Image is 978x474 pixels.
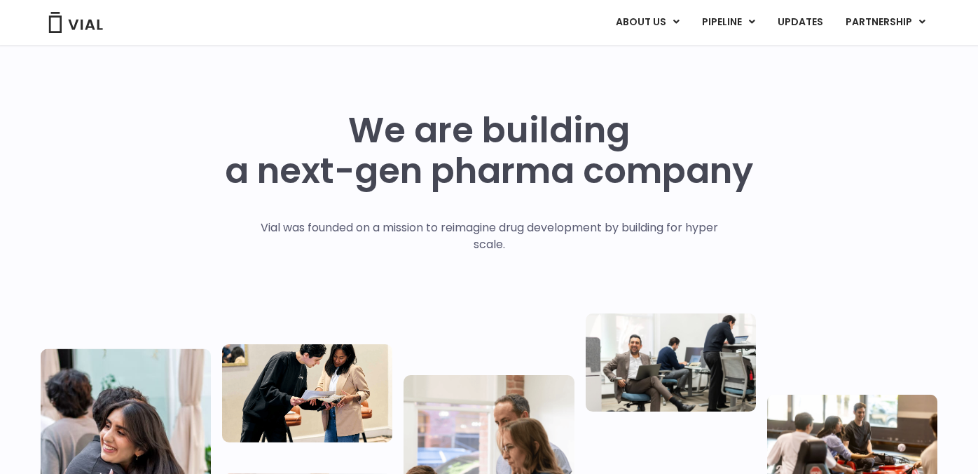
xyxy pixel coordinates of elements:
a: UPDATES [766,11,834,34]
p: Vial was founded on a mission to reimagine drug development by building for hyper scale. [246,219,733,253]
a: PIPELINEMenu Toggle [691,11,766,34]
img: Vial Logo [48,12,104,33]
a: PARTNERSHIPMenu Toggle [834,11,937,34]
img: Three people working in an office [586,313,756,412]
a: ABOUT USMenu Toggle [605,11,690,34]
img: Two people looking at a paper talking. [222,344,392,442]
h1: We are building a next-gen pharma company [225,110,753,191]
